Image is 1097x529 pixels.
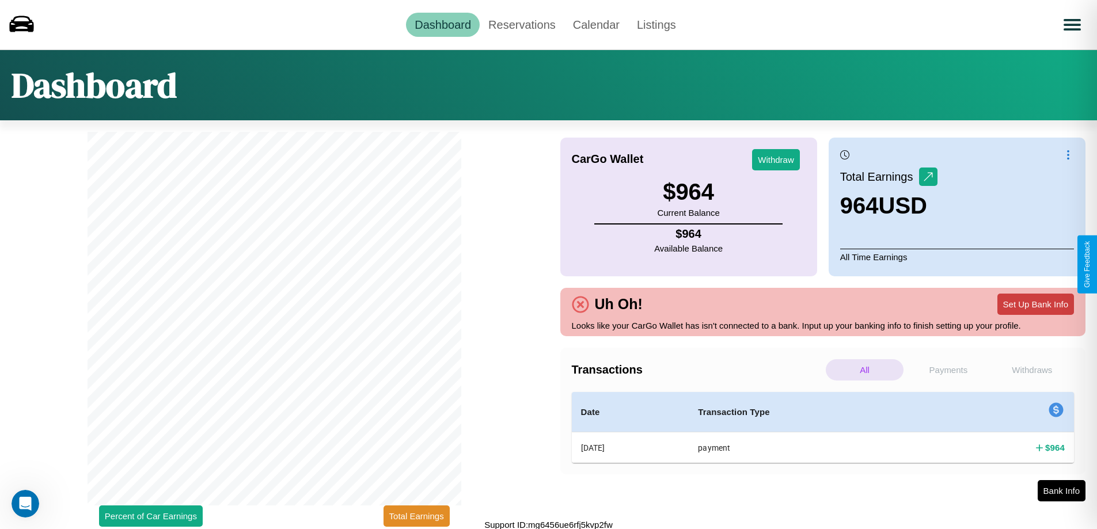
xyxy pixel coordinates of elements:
[12,490,39,517] iframe: Intercom live chat
[564,13,628,37] a: Calendar
[406,13,480,37] a: Dashboard
[997,294,1074,315] button: Set Up Bank Info
[909,359,987,380] p: Payments
[654,241,723,256] p: Available Balance
[572,392,1075,463] table: simple table
[840,249,1074,265] p: All Time Earnings
[12,62,177,109] h1: Dashboard
[826,359,904,380] p: All
[581,405,680,419] h4: Date
[572,318,1075,333] p: Looks like your CarGo Wallet has isn't connected to a bank. Input up your banking info to finish ...
[572,153,644,166] h4: CarGo Wallet
[1056,9,1088,41] button: Open menu
[99,505,203,527] button: Percent of Car Earnings
[1045,442,1065,454] h4: $ 964
[480,13,564,37] a: Reservations
[840,193,937,219] h3: 964 USD
[698,405,928,419] h4: Transaction Type
[1083,241,1091,288] div: Give Feedback
[657,205,719,220] p: Current Balance
[572,432,689,463] th: [DATE]
[840,166,919,187] p: Total Earnings
[572,363,823,376] h4: Transactions
[589,296,648,313] h4: Uh Oh!
[384,505,450,527] button: Total Earnings
[993,359,1071,380] p: Withdraws
[628,13,685,37] a: Listings
[654,227,723,241] h4: $ 964
[752,149,800,170] button: Withdraw
[689,432,937,463] th: payment
[1038,480,1085,501] button: Bank Info
[657,179,719,205] h3: $ 964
